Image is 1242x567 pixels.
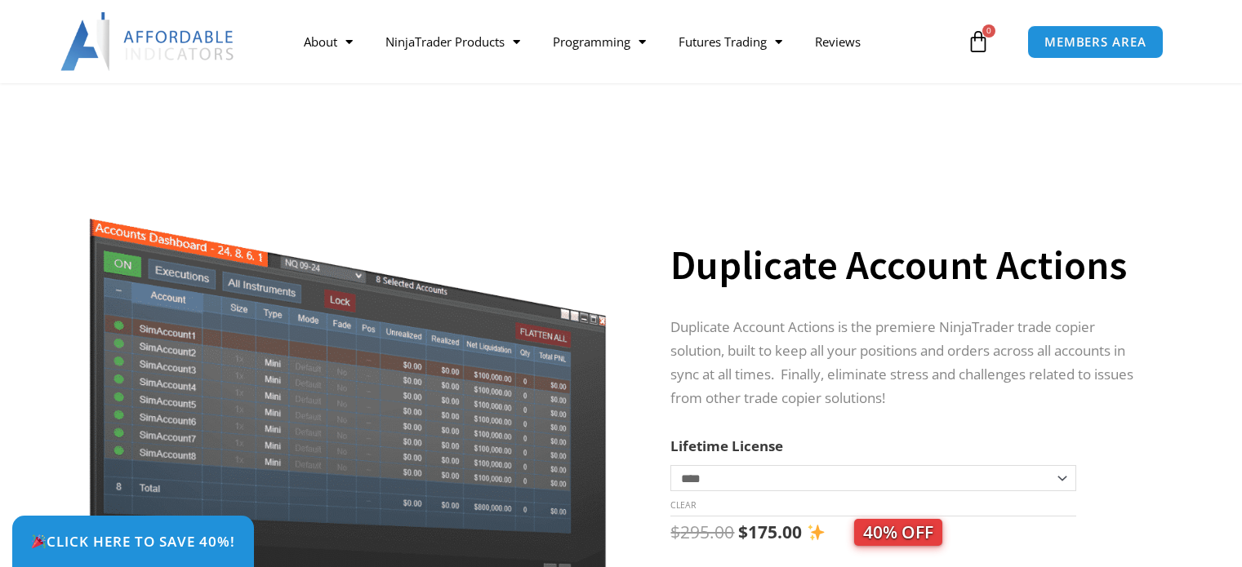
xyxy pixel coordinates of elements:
[12,516,254,567] a: 🎉Click Here to save 40%!
[662,23,799,60] a: Futures Trading
[670,436,783,455] label: Lifetime License
[799,23,877,60] a: Reviews
[287,23,369,60] a: About
[369,23,536,60] a: NinjaTrader Products
[31,534,235,548] span: Click Here to save 40%!
[32,534,46,548] img: 🎉
[942,18,1014,65] a: 0
[287,23,963,60] nav: Menu
[670,499,696,511] a: Clear options
[1027,25,1164,59] a: MEMBERS AREA
[982,24,995,38] span: 0
[670,237,1147,294] h1: Duplicate Account Actions
[670,316,1147,410] p: Duplicate Account Actions is the premiere NinjaTrader trade copier solution, built to keep all yo...
[1044,36,1146,48] span: MEMBERS AREA
[536,23,662,60] a: Programming
[60,12,236,71] img: LogoAI | Affordable Indicators – NinjaTrader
